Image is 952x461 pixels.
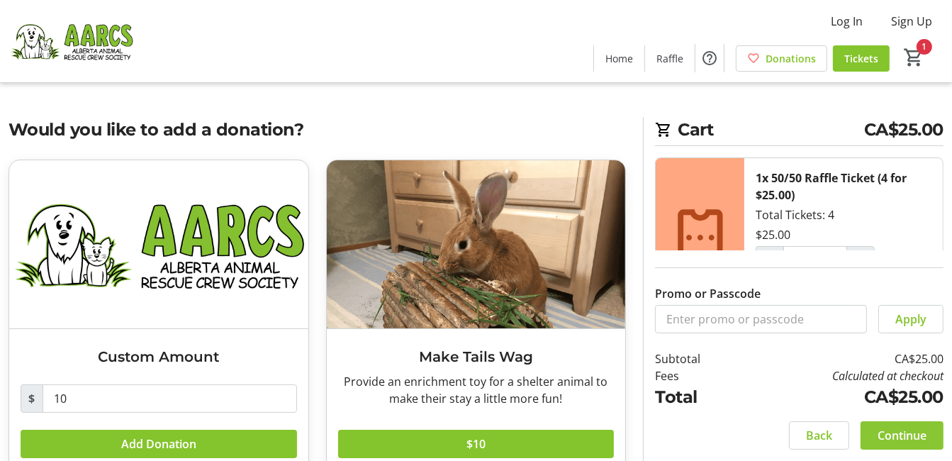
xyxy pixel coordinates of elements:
a: Tickets [833,45,890,72]
div: Provide an enrichment toy for a shelter animal to make their stay a little more fun! [338,373,615,407]
img: Make Tails Wag [327,160,626,328]
button: Cart [901,45,926,70]
div: 1x 50/50 Raffle Ticket (4 for $25.00) [756,170,931,204]
span: $ [21,384,43,413]
img: Alberta Animal Rescue Crew Society's Logo [9,6,135,77]
span: Tickets [844,51,878,66]
span: $10 [466,435,486,452]
span: Log In [831,13,863,30]
img: Custom Amount [9,160,308,328]
button: Continue [861,421,943,450]
input: Donation Amount [43,384,297,413]
span: Donations [766,51,816,66]
td: CA$25.00 [739,384,943,410]
input: Enter promo or passcode [655,305,867,333]
input: 50/50 Raffle Ticket (4 for $25.00) Quantity [783,246,847,274]
span: Home [605,51,633,66]
button: Decrement by one [756,247,783,274]
a: Raffle [645,45,695,72]
span: Continue [878,427,926,444]
td: Calculated at checkout [739,367,943,384]
a: Home [594,45,644,72]
td: Fees [655,367,739,384]
button: Increment by one [847,247,874,274]
button: Back [789,421,849,450]
div: Total Tickets: 4 [744,158,943,317]
h3: Make Tails Wag [338,346,615,367]
a: Donations [736,45,827,72]
h3: Custom Amount [21,346,297,367]
h2: Would you like to add a donation? [9,117,626,143]
span: CA$25.00 [864,117,943,143]
span: Back [806,427,832,444]
div: $25.00 [756,226,790,243]
button: Log In [819,10,874,33]
span: Apply [895,311,926,328]
h2: Cart [655,117,943,146]
button: $10 [338,430,615,458]
span: Sign Up [891,13,932,30]
label: Promo or Passcode [655,285,761,302]
td: Total [655,384,739,410]
span: Raffle [656,51,683,66]
button: Add Donation [21,430,297,458]
button: Sign Up [880,10,943,33]
td: CA$25.00 [739,350,943,367]
button: Apply [878,305,943,333]
td: Subtotal [655,350,739,367]
span: Add Donation [121,435,196,452]
button: Help [695,44,724,72]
